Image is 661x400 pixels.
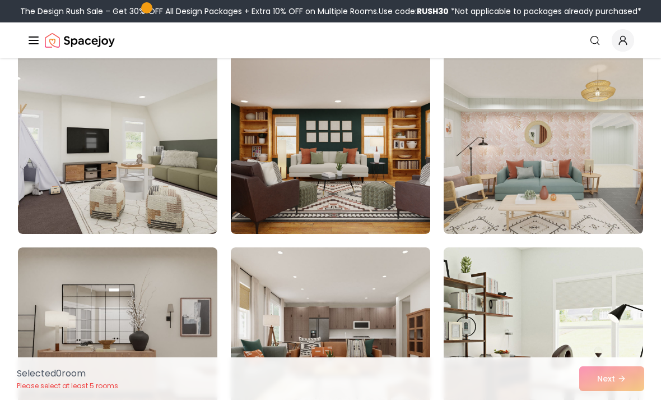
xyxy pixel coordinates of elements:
p: Please select at least 5 rooms [17,381,118,390]
img: Room room-14 [231,54,430,234]
img: Spacejoy Logo [45,29,115,52]
span: Use code: [379,6,449,17]
span: *Not applicable to packages already purchased* [449,6,641,17]
div: The Design Rush Sale – Get 30% OFF All Design Packages + Extra 10% OFF on Multiple Rooms. [20,6,641,17]
img: Room room-15 [444,54,643,234]
p: Selected 0 room [17,367,118,380]
b: RUSH30 [417,6,449,17]
nav: Global [27,22,634,58]
img: Room room-13 [18,54,217,234]
a: Spacejoy [45,29,115,52]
